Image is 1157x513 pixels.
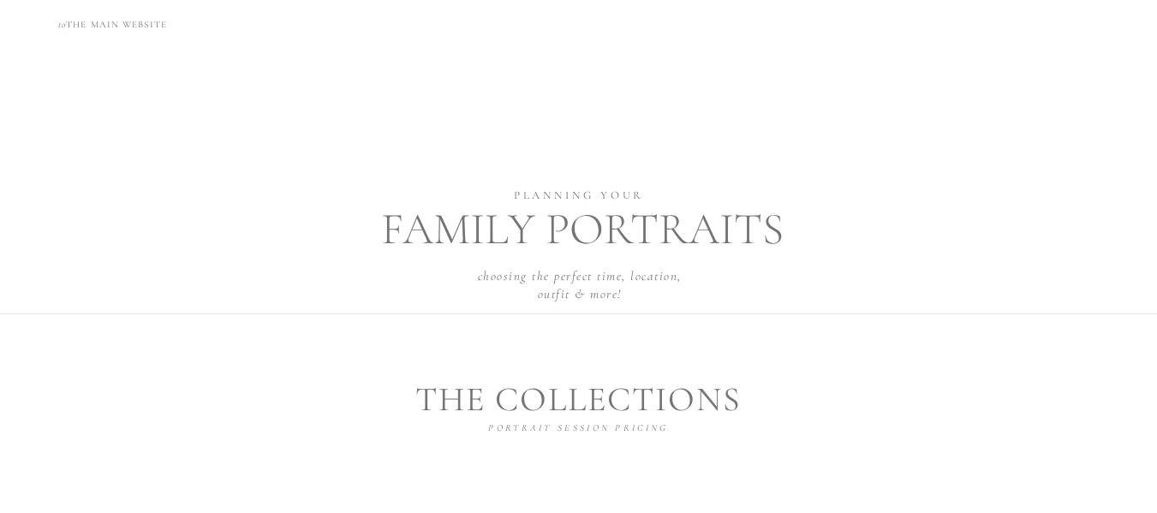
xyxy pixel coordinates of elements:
[472,267,688,319] p: choosing the perfect time, location, outfit & More!
[58,19,66,30] i: to
[58,15,207,29] a: toTHE MAIN WEBSITE
[371,421,787,450] h1: PORTRAIT SESSION PRICING
[58,15,207,29] p: THE MAIN WEBSITE
[411,188,748,207] p: PLANNING YOUR
[372,379,786,413] h2: THE COLLECTIONS
[338,207,827,266] h1: FAMILY PORTRAITS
